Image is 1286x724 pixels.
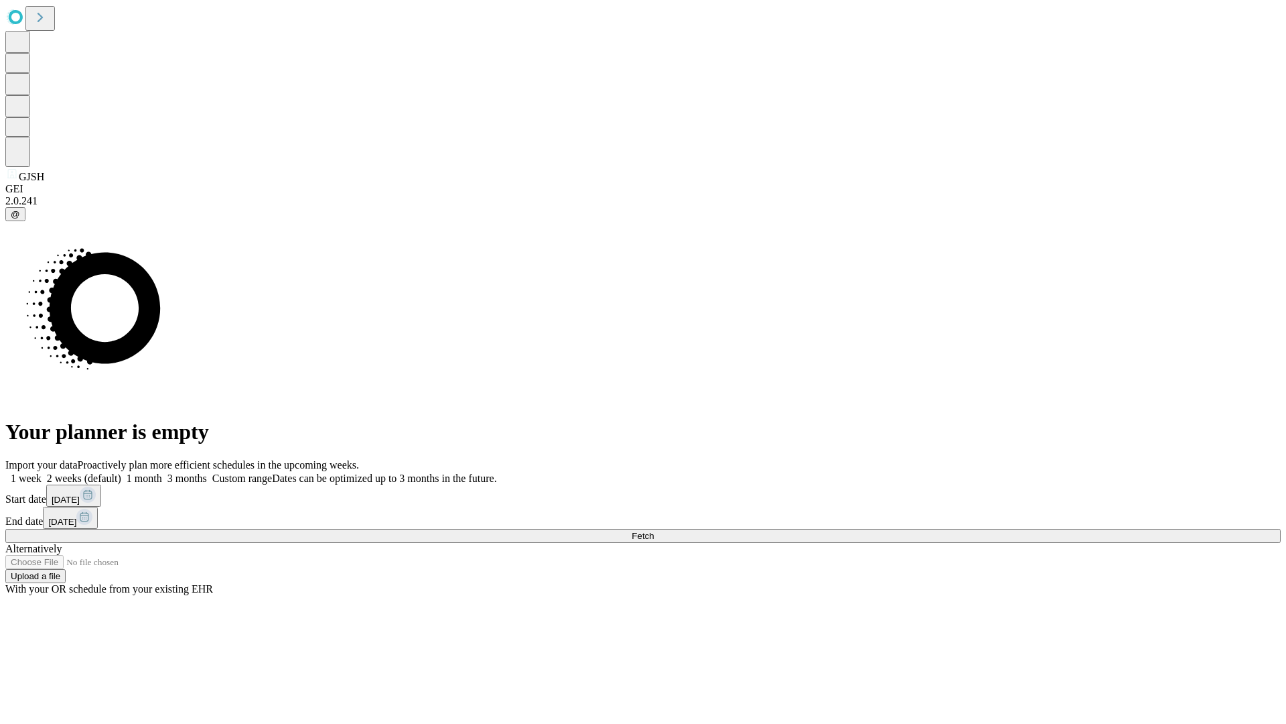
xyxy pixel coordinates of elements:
span: Fetch [632,531,654,541]
span: Import your data [5,459,78,471]
div: GEI [5,183,1281,195]
span: @ [11,209,20,219]
button: @ [5,207,25,221]
button: Upload a file [5,569,66,583]
span: [DATE] [52,495,80,505]
div: 2.0.241 [5,195,1281,207]
span: Alternatively [5,543,62,554]
span: 1 week [11,473,42,484]
span: 1 month [127,473,162,484]
div: Start date [5,485,1281,507]
span: [DATE] [48,517,76,527]
span: 3 months [167,473,207,484]
span: GJSH [19,171,44,182]
button: [DATE] [43,507,98,529]
button: Fetch [5,529,1281,543]
h1: Your planner is empty [5,420,1281,444]
button: [DATE] [46,485,101,507]
span: Proactively plan more efficient schedules in the upcoming weeks. [78,459,359,471]
span: Custom range [212,473,272,484]
span: Dates can be optimized up to 3 months in the future. [272,473,496,484]
div: End date [5,507,1281,529]
span: 2 weeks (default) [47,473,121,484]
span: With your OR schedule from your existing EHR [5,583,213,595]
